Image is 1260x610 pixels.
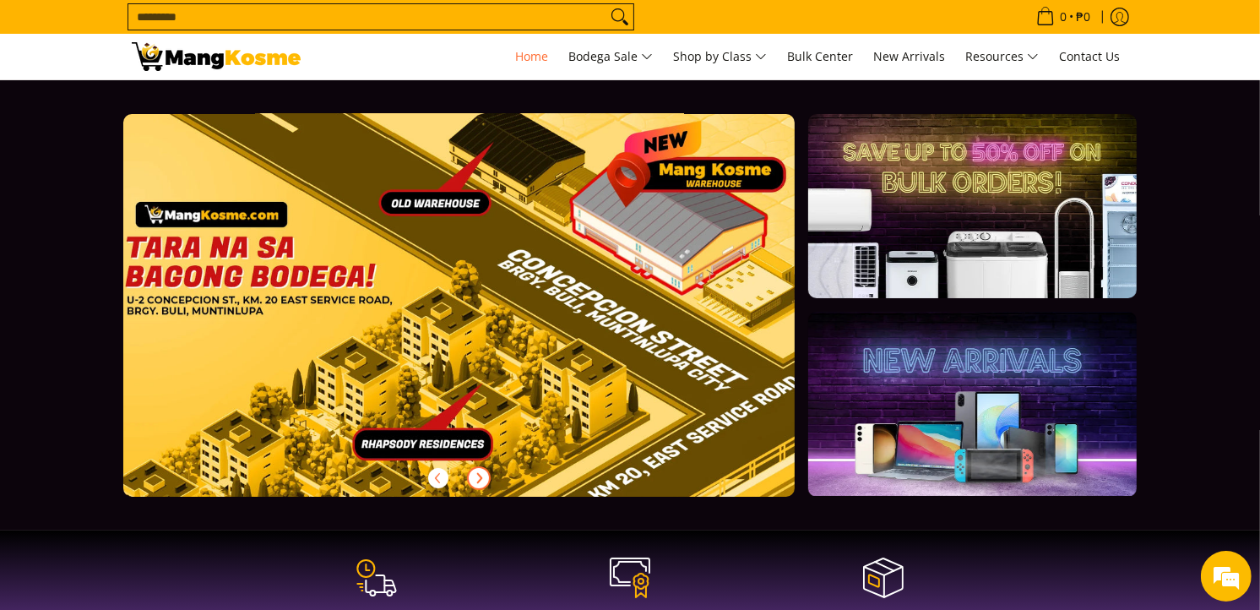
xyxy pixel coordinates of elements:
[957,34,1047,79] a: Resources
[1057,11,1069,23] span: 0
[787,48,853,64] span: Bulk Center
[1059,48,1120,64] span: Contact Us
[318,34,1128,79] nav: Main Menu
[515,48,548,64] span: Home
[88,95,284,117] div: Chat with us now
[507,34,557,79] a: Home
[665,34,775,79] a: Shop by Class
[1031,8,1095,26] span: •
[965,46,1039,68] span: Resources
[1051,34,1128,79] a: Contact Us
[673,46,767,68] span: Shop by Class
[420,460,457,497] button: Previous
[123,114,849,524] a: More
[460,460,497,497] button: Next
[779,34,861,79] a: Bulk Center
[865,34,953,79] a: New Arrivals
[1073,11,1093,23] span: ₱0
[98,192,233,362] span: We're online!
[560,34,661,79] a: Bodega Sale
[132,42,301,71] img: Mang Kosme: Your Home Appliances Warehouse Sale Partner!
[873,48,945,64] span: New Arrivals
[8,420,322,479] textarea: Type your message and hit 'Enter'
[568,46,653,68] span: Bodega Sale
[606,4,633,30] button: Search
[277,8,318,49] div: Minimize live chat window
